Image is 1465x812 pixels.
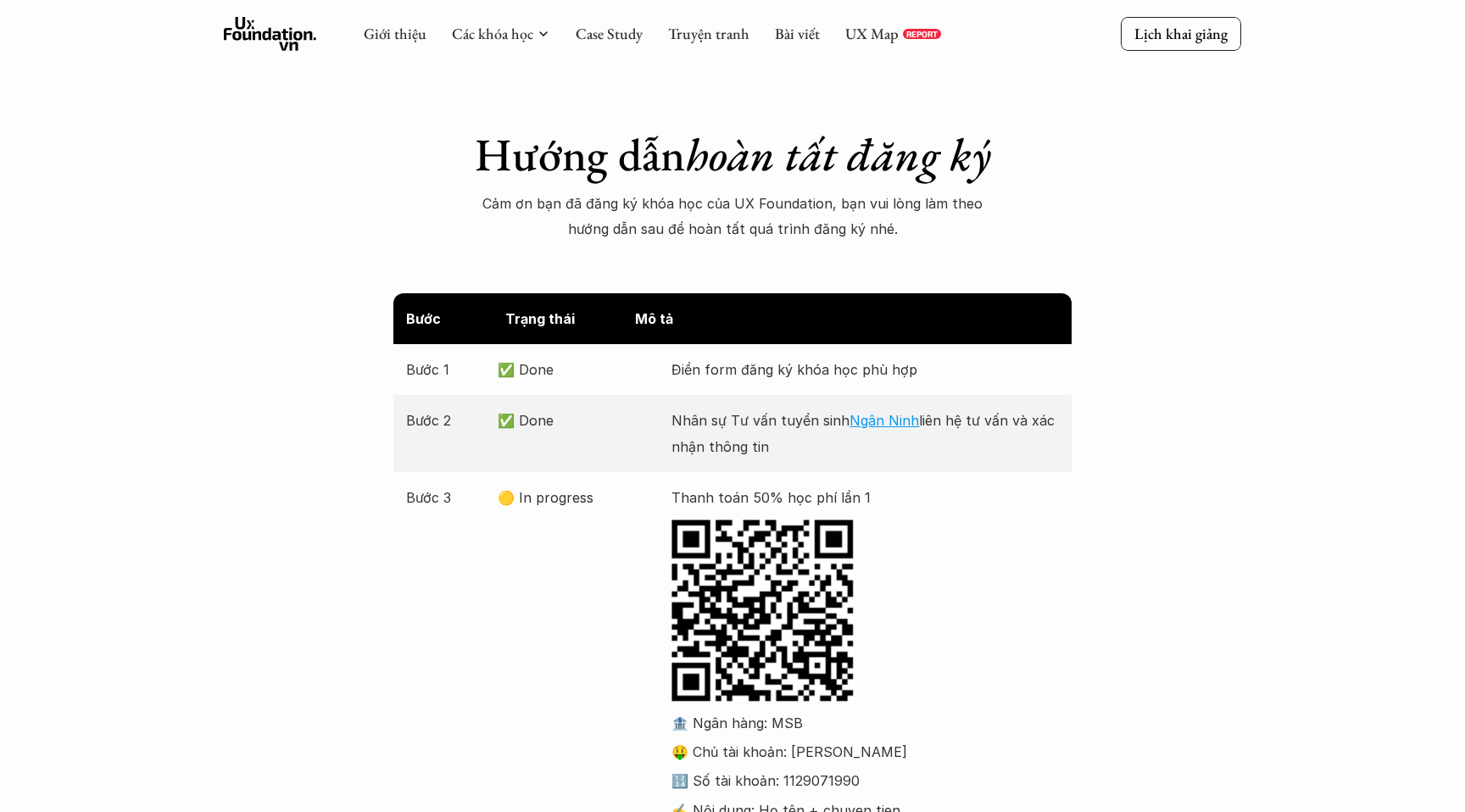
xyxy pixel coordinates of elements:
a: Các khóa học [452,24,533,43]
a: Bài viết [775,24,820,43]
a: Case Study [576,24,643,43]
p: 🏦 Ngân hàng: MSB [671,710,1059,736]
p: Thanh toán 50% học phí lần 1 [671,485,1059,510]
p: Cảm ơn bạn đã đăng ký khóa học của UX Foundation, bạn vui lòng làm theo hướng dẫn sau để hoàn tất... [478,191,987,242]
p: Bước 2 [406,408,489,433]
strong: Bước [406,310,441,327]
p: 🟡 In progress [498,485,664,510]
em: hoàn tất đăng ký [685,125,991,184]
p: Nhân sự Tư vấn tuyển sinh liên hệ tư vấn và xác nhận thông tin [671,408,1059,459]
strong: Mô tả [635,310,673,327]
h1: Hướng dẫn [475,127,991,182]
p: Bước 1 [406,357,489,382]
a: Giới thiệu [364,24,426,43]
p: ✅ Done [498,357,664,382]
p: ✅ Done [498,408,664,433]
p: Bước 3 [406,485,489,510]
p: Lịch khai giảng [1134,24,1228,43]
a: Truyện tranh [668,24,749,43]
a: UX Map [845,24,899,43]
a: Ngân Ninh [849,412,919,429]
a: Lịch khai giảng [1121,17,1241,50]
p: 🔢 Số tài khoản: 1129071990 [671,768,1059,793]
p: 🤑 Chủ tài khoản: [PERSON_NAME] [671,739,1059,765]
p: REPORT [906,29,938,39]
strong: Trạng thái [505,310,575,327]
p: Điền form đăng ký khóa học phù hợp [671,357,1059,382]
a: REPORT [903,29,941,39]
